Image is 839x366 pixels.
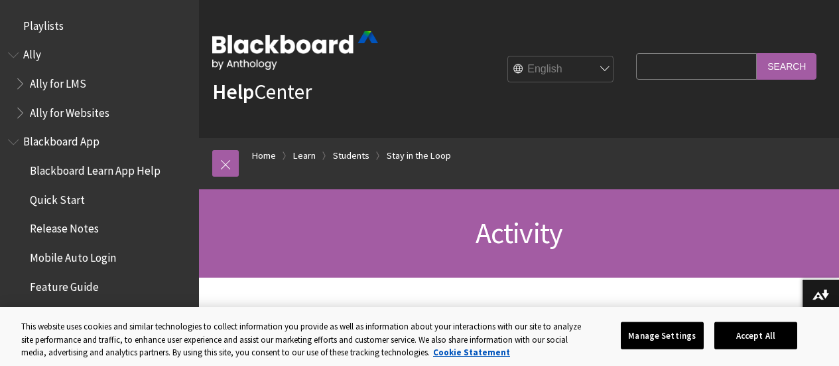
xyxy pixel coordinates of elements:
img: Blackboard by Anthology [212,31,378,70]
div: This website uses cookies and similar technologies to collect information you provide as well as ... [21,320,588,359]
a: HelpCenter [212,78,312,105]
span: Activity [476,215,563,251]
nav: Book outline for Anthology Ally Help [8,44,191,124]
a: Learn [293,147,316,164]
span: Release Notes [30,218,99,236]
span: Quick Start [30,189,85,207]
span: Instructors [30,305,84,323]
button: Accept All [714,321,797,349]
a: Students [333,147,369,164]
a: More information about your privacy, opens in a new tab [433,347,510,358]
strong: Help [212,78,254,105]
span: Ally [23,44,41,62]
span: Ally for Websites [30,102,109,120]
nav: Book outline for Playlists [8,15,191,37]
input: Search [757,53,816,79]
button: Manage Settings [621,321,704,349]
span: Blackboard Learn App Help [30,159,161,177]
select: Site Language Selector [508,56,614,83]
span: Playlists [23,15,64,33]
span: Blackboard App [23,131,99,149]
span: Ally for LMS [30,72,86,90]
span: Feature Guide [30,276,99,294]
a: Home [252,147,276,164]
span: Mobile Auto Login [30,246,116,264]
a: Stay in the Loop [387,147,451,164]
